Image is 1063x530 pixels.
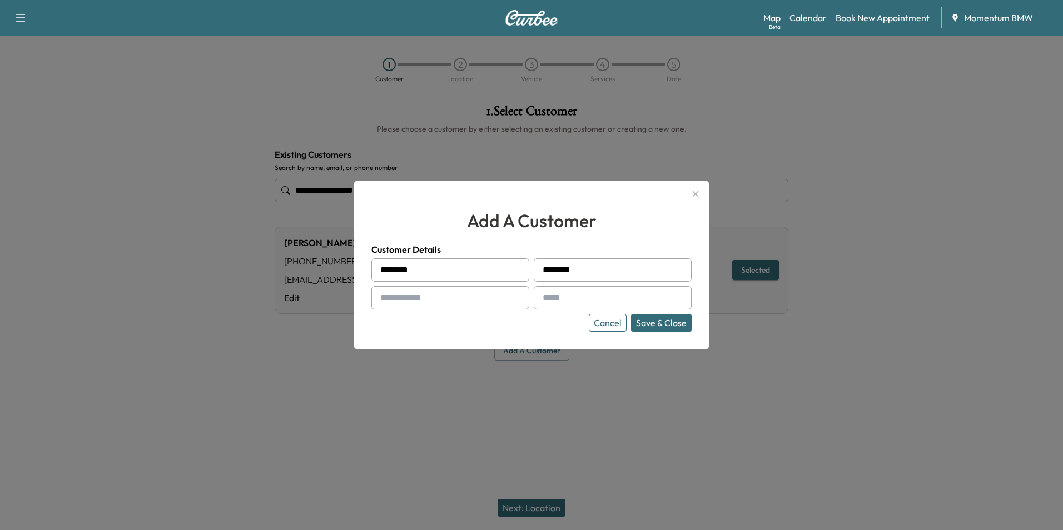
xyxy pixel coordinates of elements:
img: Curbee Logo [505,10,558,26]
button: Save & Close [631,314,692,332]
span: Momentum BMW [964,11,1033,24]
a: MapBeta [763,11,781,24]
div: Beta [769,23,781,31]
a: Book New Appointment [836,11,930,24]
h4: Customer Details [371,243,692,256]
button: Cancel [589,314,627,332]
a: Calendar [789,11,827,24]
h2: add a customer [371,207,692,234]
